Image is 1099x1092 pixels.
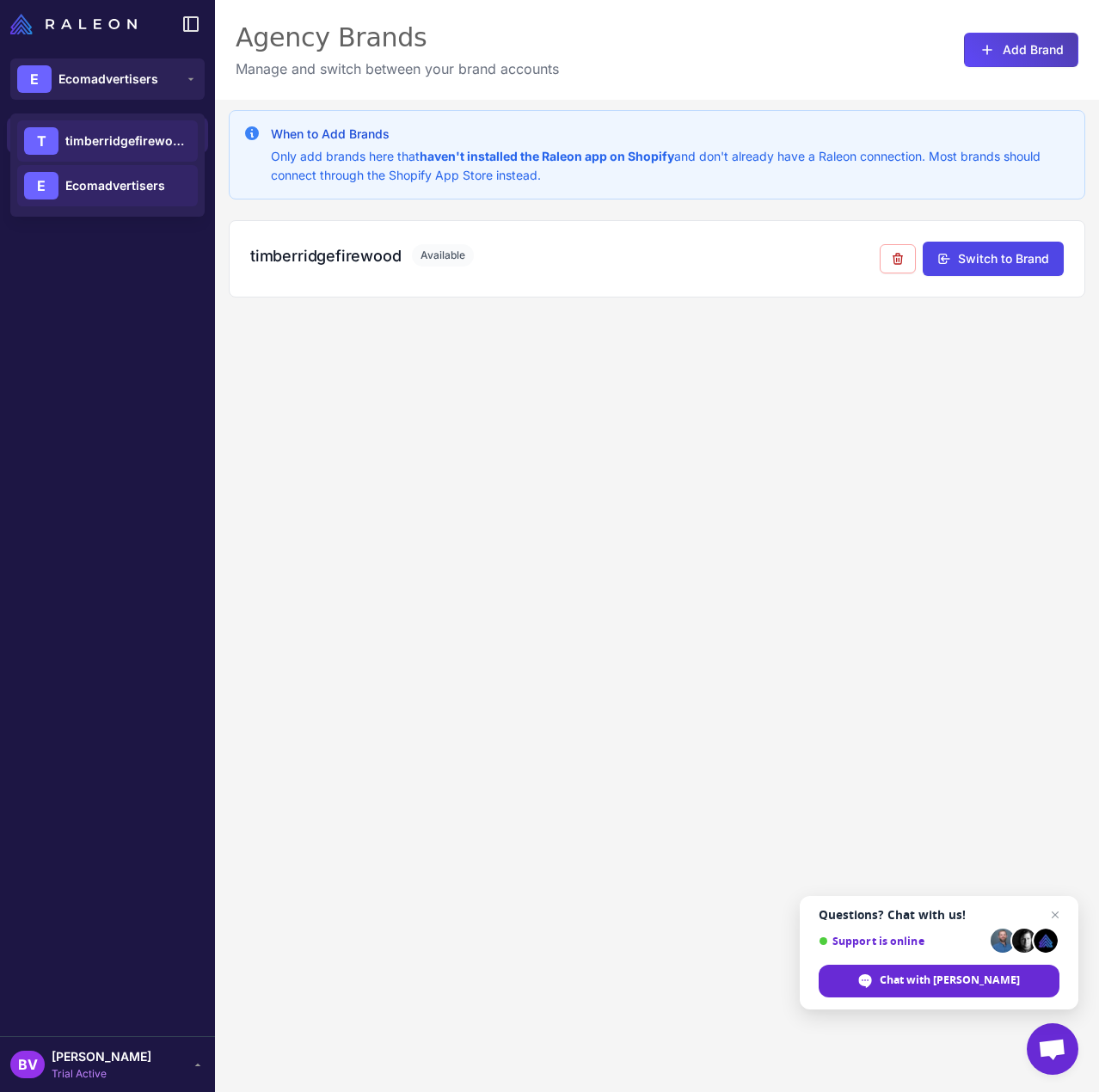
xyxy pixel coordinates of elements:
[1027,1023,1078,1075] div: Open chat
[250,244,402,267] h3: timberridgefirewood
[880,972,1020,988] span: Chat with [PERSON_NAME]
[7,117,208,153] a: Manage Brands
[24,127,58,155] div: T
[819,908,1059,922] span: Questions? Chat with us!
[58,70,158,89] span: Ecomadvertisers
[271,147,1071,185] p: Only add brands here that and don't already have a Raleon connection. Most brands should connect ...
[24,172,58,199] div: E
[10,14,137,34] img: Raleon Logo
[10,14,144,34] a: Raleon Logo
[880,244,916,273] button: Remove from agency
[17,65,52,93] div: E
[923,242,1064,276] button: Switch to Brand
[236,21,559,55] div: Agency Brands
[236,58,559,79] p: Manage and switch between your brand accounts
[10,1051,45,1078] div: BV
[819,935,985,948] span: Support is online
[420,149,674,163] strong: haven't installed the Raleon app on Shopify
[1045,905,1065,925] span: Close chat
[52,1047,151,1066] span: [PERSON_NAME]
[412,244,474,267] span: Available
[271,125,1071,144] h3: When to Add Brands
[819,965,1059,997] div: Chat with Raleon
[65,132,186,150] span: timberridgefirewood
[65,176,165,195] span: Ecomadvertisers
[52,1066,151,1082] span: Trial Active
[964,33,1078,67] button: Add Brand
[10,58,205,100] button: EEcomadvertisers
